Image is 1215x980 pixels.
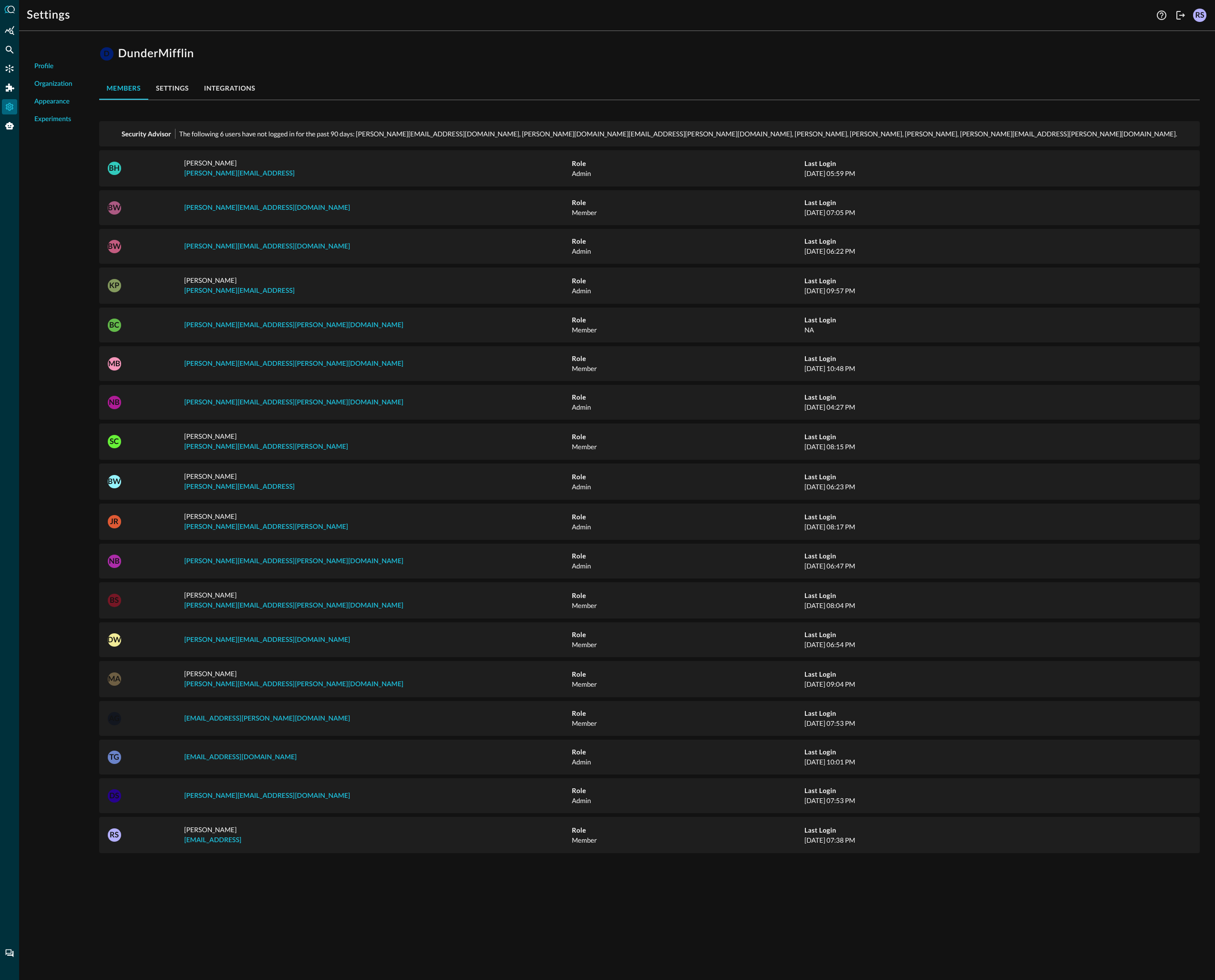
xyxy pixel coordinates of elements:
h5: Role [572,825,804,835]
h5: Last Login [804,354,1114,363]
p: [PERSON_NAME] [184,511,572,532]
p: [PERSON_NAME] [184,431,572,452]
p: The following 6 users have not logged in for the past 90 days: [PERSON_NAME][EMAIL_ADDRESS][DOMAI... [179,129,1177,139]
h5: Role [572,786,804,795]
div: KP [108,279,121,292]
h5: Last Login [804,159,1114,168]
div: NB [108,555,121,568]
a: [PERSON_NAME][EMAIL_ADDRESS][DOMAIN_NAME] [184,205,350,211]
p: Member [572,835,804,845]
p: Member [572,363,804,373]
div: RS [1193,9,1206,22]
h5: Last Login [804,591,1114,600]
p: [DATE] 08:04 PM [804,600,1114,610]
h5: Last Login [804,432,1114,442]
a: [PERSON_NAME][EMAIL_ADDRESS] [184,484,295,490]
a: [PERSON_NAME][EMAIL_ADDRESS][DOMAIN_NAME] [184,243,350,250]
div: DS [108,789,121,803]
p: Admin [572,757,804,767]
div: JR [108,515,121,528]
a: [EMAIL_ADDRESS][PERSON_NAME][DOMAIN_NAME] [184,715,350,722]
p: [DATE] 06:23 PM [804,482,1114,492]
div: AG [108,712,121,725]
p: [DATE] 06:54 PM [804,640,1114,650]
span: Experiments [34,114,71,124]
h5: Last Login [804,551,1114,561]
button: members [99,77,148,100]
div: DW [108,633,121,647]
h5: Last Login [804,709,1114,718]
div: BW [108,201,121,215]
p: [DATE] 06:22 PM [804,246,1114,256]
div: NB [108,396,121,409]
p: [DATE] 10:48 PM [804,363,1114,373]
h5: Last Login [804,276,1114,286]
p: [DATE] 07:53 PM [804,718,1114,728]
a: [PERSON_NAME][EMAIL_ADDRESS][PERSON_NAME][DOMAIN_NAME] [184,361,403,367]
h5: Role [572,709,804,718]
a: [PERSON_NAME][EMAIL_ADDRESS] [184,170,295,177]
p: NA [804,325,1114,335]
h5: Last Login [804,825,1114,835]
p: [PERSON_NAME] [184,825,572,846]
h5: Role [572,198,804,207]
p: [DATE] 09:57 PM [804,286,1114,296]
div: Addons [2,80,18,95]
h5: Role [572,392,804,402]
div: Connectors [2,61,17,76]
div: Query Agent [2,118,17,134]
span: Profile [34,62,53,72]
h5: Last Login [804,512,1114,522]
h5: Role [572,472,804,482]
p: [PERSON_NAME] [184,590,572,611]
h5: Last Login [804,315,1114,325]
h5: Role [572,237,804,246]
h5: Role [572,315,804,325]
h5: Role [572,354,804,363]
p: [PERSON_NAME] [184,158,572,179]
p: [DATE] 07:53 PM [804,795,1114,805]
span: Appearance [34,97,70,107]
p: Security Advisor [122,129,171,139]
div: MA [108,672,121,686]
p: Admin [572,482,804,492]
a: [PERSON_NAME][EMAIL_ADDRESS][PERSON_NAME] [184,524,348,530]
h5: Role [572,670,804,679]
p: Admin [572,246,804,256]
h5: Role [572,747,804,757]
p: Admin [572,168,804,178]
p: [PERSON_NAME] [184,471,572,492]
p: [DATE] 04:27 PM [804,402,1114,412]
p: Member [572,718,804,728]
h5: Last Login [804,392,1114,402]
a: [EMAIL_ADDRESS] [184,837,241,844]
a: [PERSON_NAME][EMAIL_ADDRESS][PERSON_NAME][DOMAIN_NAME] [184,322,403,329]
div: MB [108,357,121,371]
h5: Last Login [804,786,1114,795]
a: [PERSON_NAME][EMAIL_ADDRESS][DOMAIN_NAME] [184,793,350,799]
a: [PERSON_NAME][EMAIL_ADDRESS] [184,288,295,294]
div: TG [108,751,121,764]
div: Federated Search [2,42,17,57]
p: Member [572,325,804,335]
p: [PERSON_NAME] [184,669,572,690]
a: [PERSON_NAME][EMAIL_ADDRESS][PERSON_NAME][DOMAIN_NAME] [184,681,403,688]
button: integrations [196,77,263,100]
a: [PERSON_NAME][EMAIL_ADDRESS][PERSON_NAME] [184,444,348,450]
p: Member [572,600,804,610]
div: BC [108,319,121,332]
p: [DATE] 06:47 PM [804,561,1114,571]
h5: Last Login [804,670,1114,679]
p: [DATE] 08:15 PM [804,442,1114,452]
p: Admin [572,522,804,532]
div: BW [108,240,121,253]
p: Member [572,442,804,452]
p: Admin [572,561,804,571]
h5: Role [572,512,804,522]
div: Summary Insights [2,23,17,38]
div: BW [108,475,121,488]
a: [PERSON_NAME][EMAIL_ADDRESS][PERSON_NAME][DOMAIN_NAME] [184,602,403,609]
span: Organization [34,79,72,89]
p: [DATE] 08:17 PM [804,522,1114,532]
h5: Last Login [804,630,1114,640]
